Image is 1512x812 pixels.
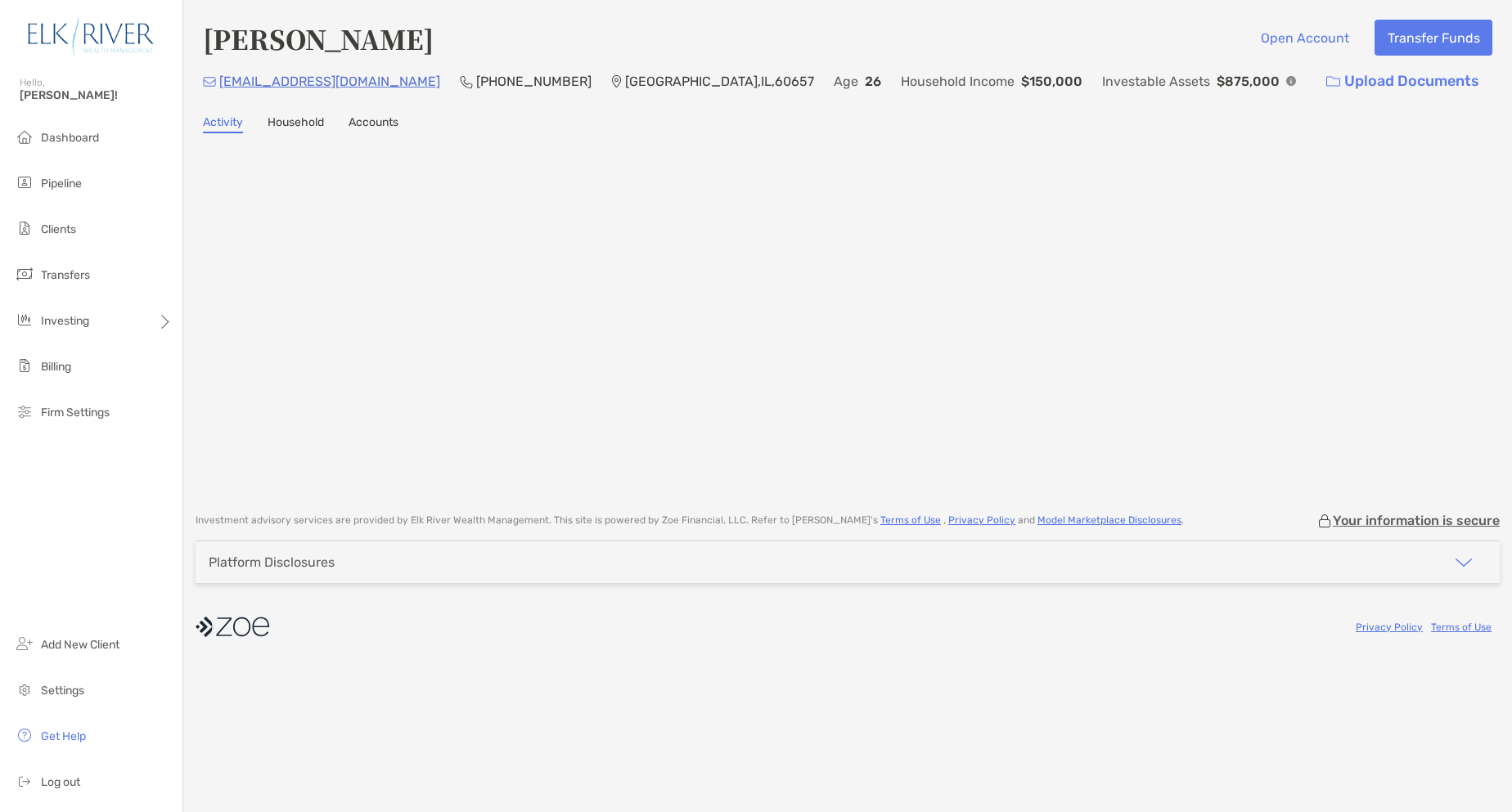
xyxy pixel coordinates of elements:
[15,127,34,146] img: dashboard icon
[15,310,34,330] img: investing icon
[268,115,324,133] a: Household
[865,71,881,92] p: 26
[1102,71,1210,92] p: Investable Assets
[15,173,34,192] img: pipeline icon
[1356,621,1423,633] a: Privacy Policy
[15,680,34,699] img: settings icon
[41,131,99,145] span: Dashboard
[1021,71,1082,92] p: $150,000
[20,88,173,102] span: [PERSON_NAME]!
[1333,513,1500,528] p: Your information is secure
[1316,64,1490,99] a: Upload Documents
[15,218,34,238] img: clients icon
[203,115,243,133] a: Activity
[41,222,76,236] span: Clients
[1326,76,1340,87] img: button icon
[203,20,434,57] h4: [PERSON_NAME]
[41,406,110,419] span: Firm Settings
[41,314,89,328] span: Investing
[1037,514,1181,526] a: Model Marketplace Disclosures
[1375,20,1492,56] button: Transfer Funds
[1454,553,1474,572] img: icon arrow
[41,638,119,652] span: Add New Client
[20,7,163,65] img: Zoe Logo
[203,77,216,87] img: Email Icon
[901,71,1015,92] p: Household Income
[1248,20,1361,56] button: Open Account
[41,177,82,191] span: Pipeline
[15,725,34,745] img: get-help icon
[15,264,34,284] img: transfers icon
[41,775,80,789] span: Log out
[349,115,398,133] a: Accounts
[196,608,269,645] img: company logo
[948,514,1015,526] a: Privacy Policy
[460,75,473,88] img: Phone Icon
[880,514,941,526] a: Terms of Use
[625,71,814,92] p: [GEOGRAPHIC_DATA] , IL , 60657
[196,514,1184,527] p: Investment advisory services are provided by Elk River Wealth Management . This site is powered b...
[41,360,71,374] span: Billing
[41,268,90,282] span: Transfers
[834,71,858,92] p: Age
[1431,621,1492,633] a: Terms of Use
[41,729,86,743] span: Get Help
[15,634,34,653] img: add_new_client icon
[15,771,34,791] img: logout icon
[1217,71,1280,92] p: $875,000
[476,71,592,92] p: [PHONE_NUMBER]
[209,554,335,570] div: Platform Disclosures
[41,684,84,698] span: Settings
[611,75,622,88] img: Location Icon
[219,71,440,92] p: [EMAIL_ADDRESS][DOMAIN_NAME]
[15,402,34,421] img: firm-settings icon
[15,356,34,375] img: billing icon
[1286,76,1296,86] img: Info Icon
